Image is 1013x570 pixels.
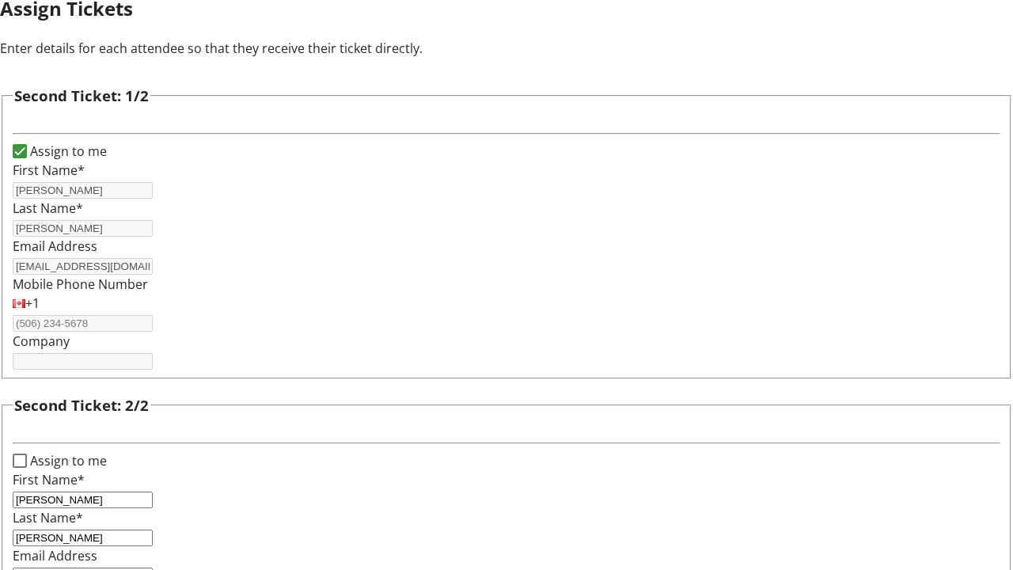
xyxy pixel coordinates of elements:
label: Last Name* [13,199,83,217]
h3: Second Ticket: 2/2 [14,394,149,416]
label: Assign to me [27,451,107,470]
h3: Second Ticket: 1/2 [14,85,149,107]
label: First Name* [13,161,85,179]
label: Last Name* [13,509,83,526]
label: Mobile Phone Number [13,275,148,293]
label: Email Address [13,547,97,564]
label: Email Address [13,237,97,255]
label: First Name* [13,471,85,488]
label: Assign to me [27,142,107,161]
label: Company [13,332,70,350]
input: (506) 234-5678 [13,315,153,332]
